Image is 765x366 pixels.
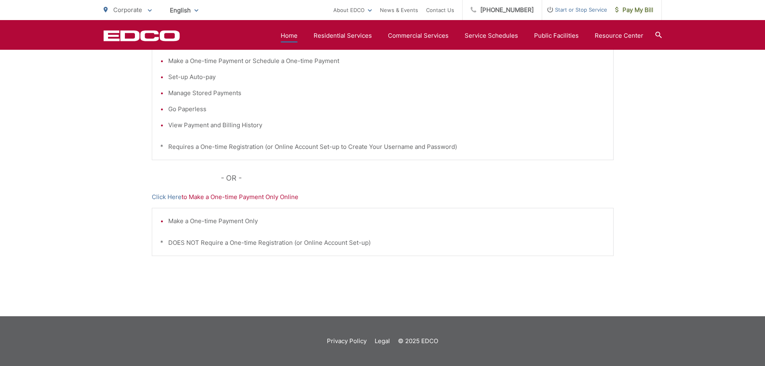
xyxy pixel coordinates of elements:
a: Commercial Services [388,31,449,41]
li: Make a One-time Payment Only [168,216,605,226]
a: EDCD logo. Return to the homepage. [104,30,180,41]
a: Contact Us [426,5,454,15]
a: News & Events [380,5,418,15]
a: Legal [375,336,390,346]
p: © 2025 EDCO [398,336,438,346]
a: Click Here [152,192,182,202]
a: Service Schedules [465,31,518,41]
li: Make a One-time Payment or Schedule a One-time Payment [168,56,605,66]
a: Resource Center [595,31,643,41]
span: Corporate [113,6,142,14]
a: Privacy Policy [327,336,367,346]
li: Manage Stored Payments [168,88,605,98]
p: - OR - [221,172,614,184]
a: About EDCO [333,5,372,15]
a: Home [281,31,298,41]
p: * Requires a One-time Registration (or Online Account Set-up to Create Your Username and Password) [160,142,605,152]
li: View Payment and Billing History [168,120,605,130]
span: Pay My Bill [615,5,653,15]
p: * DOES NOT Require a One-time Registration (or Online Account Set-up) [160,238,605,248]
a: Residential Services [314,31,372,41]
p: to Make a One-time Payment Only Online [152,192,614,202]
a: Public Facilities [534,31,579,41]
li: Go Paperless [168,104,605,114]
span: English [164,3,204,17]
li: Set-up Auto-pay [168,72,605,82]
